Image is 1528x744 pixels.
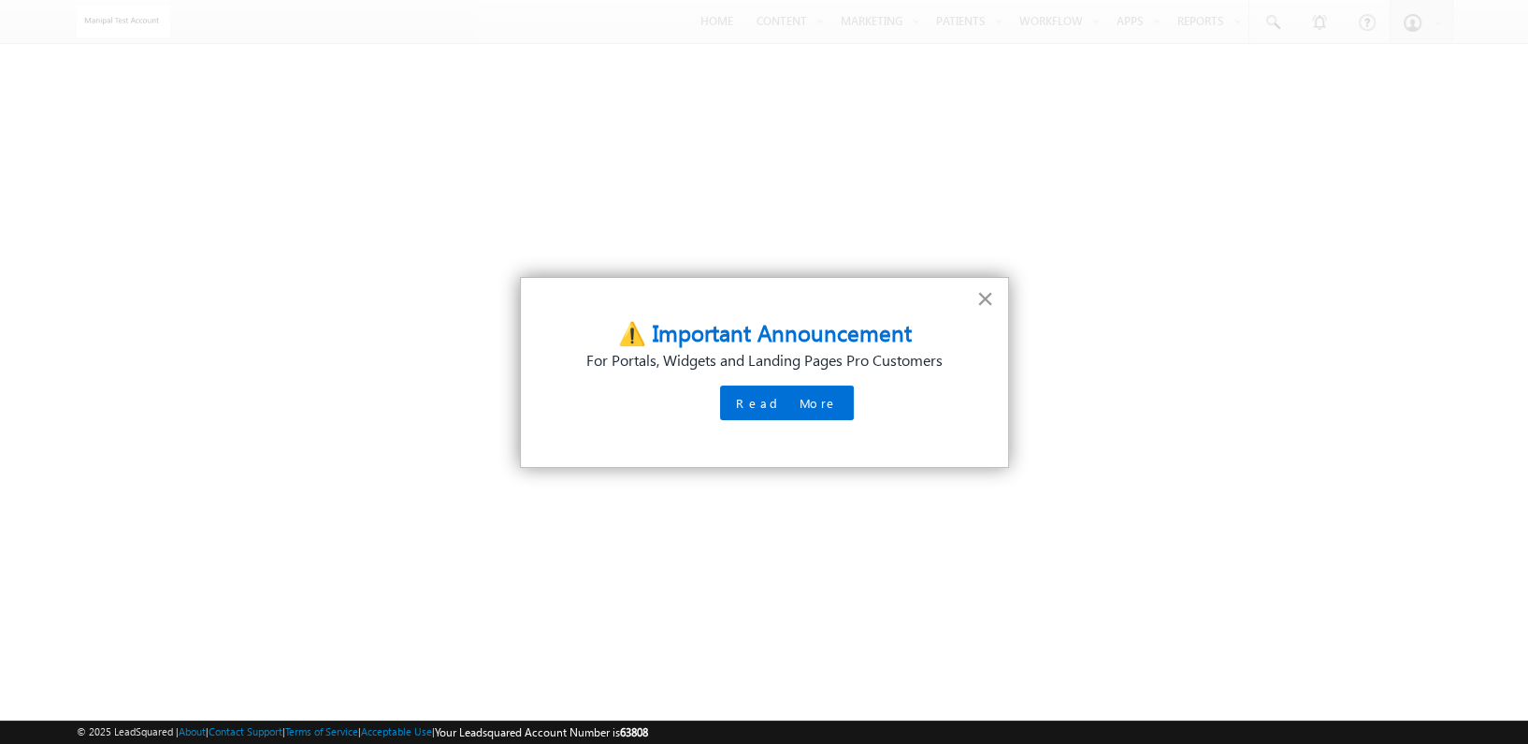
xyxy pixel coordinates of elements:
[361,725,432,737] a: Acceptable Use
[562,350,967,371] p: For Portals, Widgets and Landing Pages Pro Customers
[976,284,994,314] button: Close
[209,725,282,737] a: Contact Support
[435,725,648,739] span: Your Leadsquared Account Number is
[285,725,358,737] a: Terms of Service
[562,319,967,346] p: ⚠️ Important Announcement
[620,725,648,739] span: 63808
[720,386,854,420] button: Read More
[77,723,648,741] span: © 2025 LeadSquared | | | | |
[179,725,206,737] a: About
